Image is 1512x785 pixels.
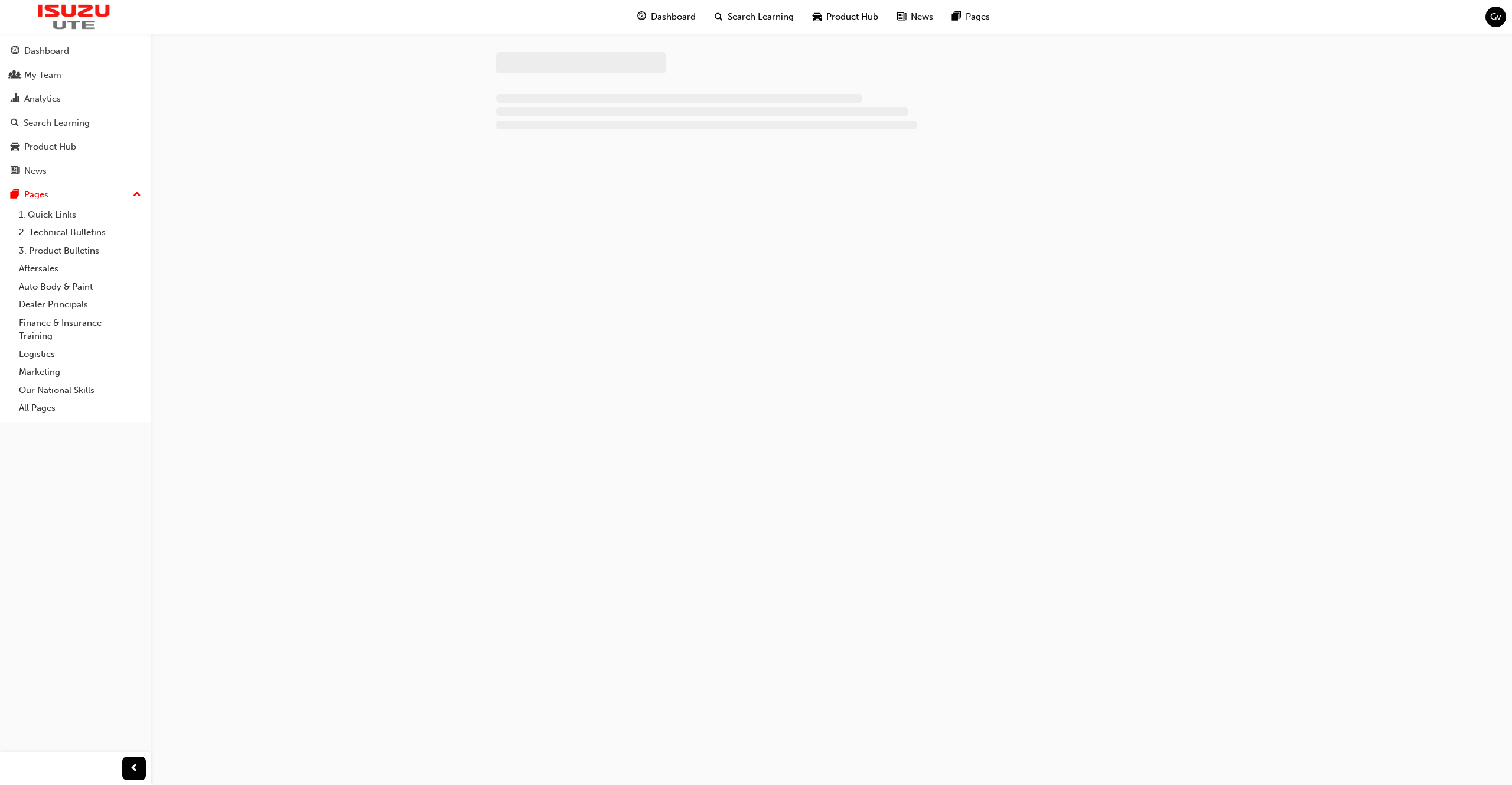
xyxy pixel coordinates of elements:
[14,206,146,224] a: 1. Quick Links
[813,9,822,24] span: car-icon
[966,10,990,24] span: Pages
[715,9,723,24] span: search-icon
[24,69,61,82] div: My Team
[14,296,146,314] a: Dealer Principals
[14,242,146,260] a: 3. Product Bulletins
[11,70,19,81] span: people-icon
[952,9,961,24] span: pages-icon
[14,363,146,381] a: Marketing
[11,166,19,177] span: news-icon
[705,5,803,29] a: search-iconSearch Learning
[11,190,19,200] span: pages-icon
[14,381,146,400] a: Our National Skills
[14,345,146,364] a: Logistics
[14,223,146,242] a: 2. Technical Bulletins
[911,10,933,24] span: News
[5,64,146,86] a: My Team
[943,5,999,29] a: pages-iconPages
[24,164,47,178] div: News
[6,4,142,30] img: dingo
[897,9,906,24] span: news-icon
[5,184,146,206] button: Pages
[803,5,888,29] a: car-iconProduct Hub
[1485,7,1506,27] button: Gv
[24,116,90,130] div: Search Learning
[5,160,146,182] a: News
[14,259,146,278] a: Aftersales
[14,399,146,417] a: All Pages
[5,38,146,184] button: DashboardMy TeamAnalyticsSearch LearningProduct HubNews
[5,40,146,62] a: Dashboard
[5,136,146,158] a: Product Hub
[11,46,19,57] span: guage-icon
[888,5,943,29] a: news-iconNews
[130,761,139,776] span: prev-icon
[24,44,69,58] div: Dashboard
[826,10,878,24] span: Product Hub
[24,188,48,202] div: Pages
[11,118,19,129] span: search-icon
[651,10,696,24] span: Dashboard
[11,94,19,105] span: chart-icon
[14,278,146,296] a: Auto Body & Paint
[5,88,146,110] a: Analytics
[24,92,61,106] div: Analytics
[11,142,19,153] span: car-icon
[728,10,794,24] span: Search Learning
[1490,10,1501,24] span: Gv
[637,9,646,24] span: guage-icon
[133,187,141,203] span: up-icon
[14,314,146,345] a: Finance & Insurance - Training
[5,112,146,134] a: Search Learning
[628,5,705,29] a: guage-iconDashboard
[24,140,76,154] div: Product Hub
